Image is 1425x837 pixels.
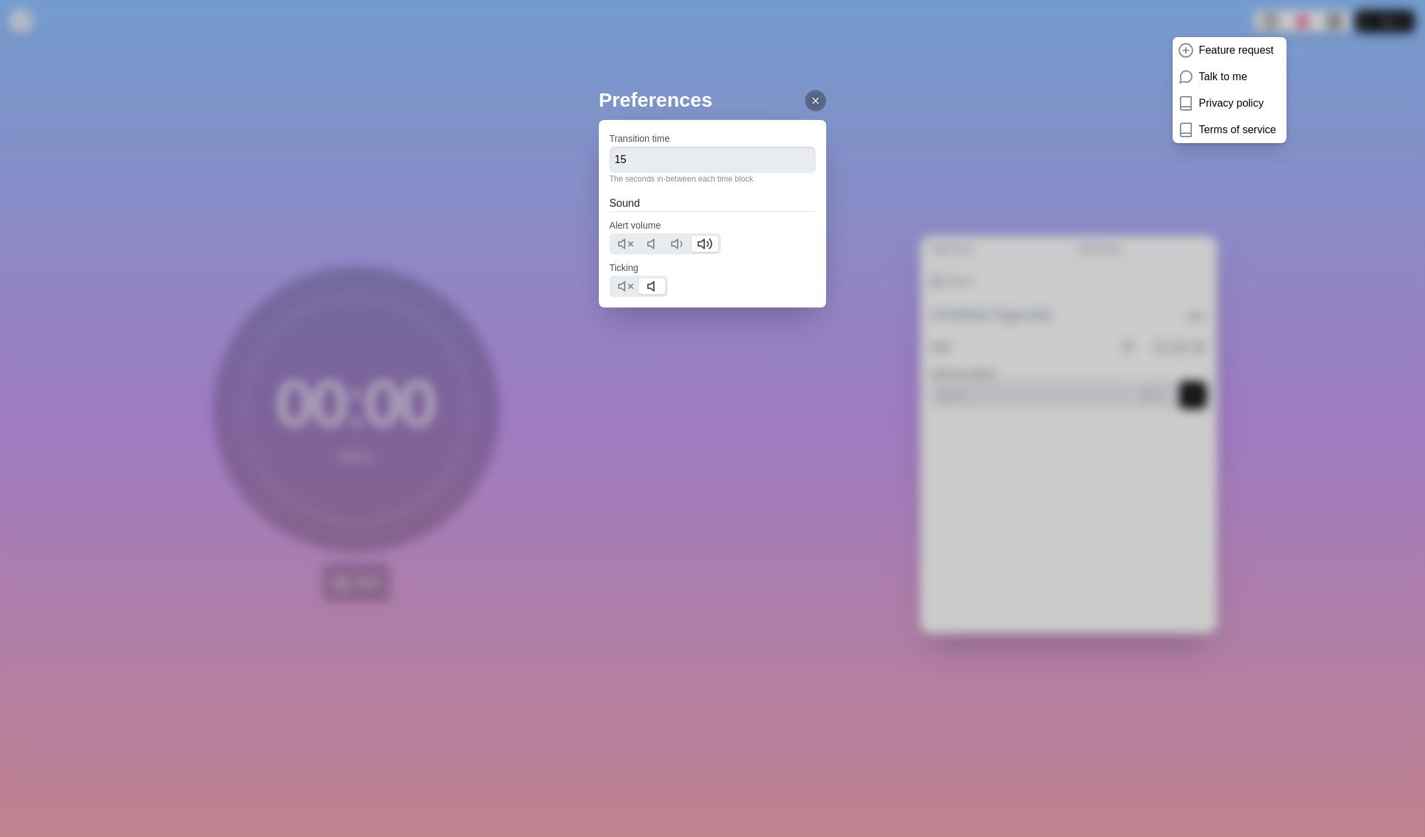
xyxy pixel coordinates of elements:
[1199,95,1264,111] p: Privacy policy
[1199,69,1247,85] p: Talk to me
[1199,122,1276,138] p: Terms of service
[1173,37,1287,64] a: Feature request
[609,173,816,185] p: The seconds in-between each time block
[609,195,816,211] h2: Sound
[599,85,827,115] h2: Preferences
[609,220,661,231] label: Alert volume
[609,133,670,144] label: Transition time
[1199,42,1274,58] p: Feature request
[1173,90,1287,117] a: Privacy policy
[1173,117,1287,143] a: Terms of service
[609,262,639,273] label: Ticking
